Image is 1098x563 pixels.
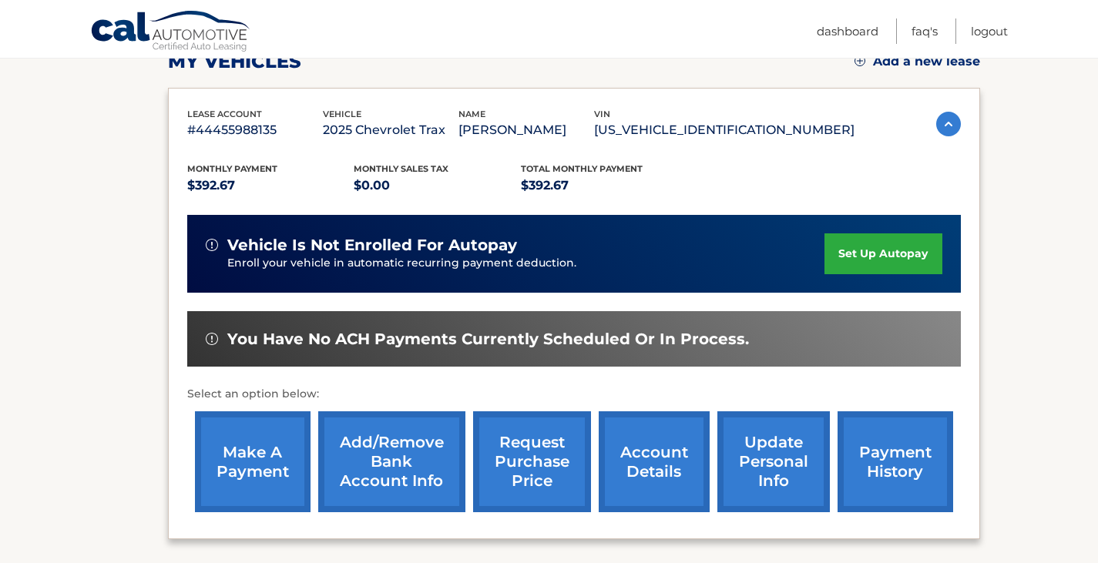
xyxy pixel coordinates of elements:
[227,236,517,255] span: vehicle is not enrolled for autopay
[323,109,361,119] span: vehicle
[594,119,855,141] p: [US_VEHICLE_IDENTIFICATION_NUMBER]
[936,112,961,136] img: accordion-active.svg
[855,54,980,69] a: Add a new lease
[168,50,301,73] h2: my vehicles
[318,411,465,512] a: Add/Remove bank account info
[323,119,458,141] p: 2025 Chevrolet Trax
[473,411,591,512] a: request purchase price
[187,175,354,196] p: $392.67
[354,175,521,196] p: $0.00
[912,18,938,44] a: FAQ's
[817,18,878,44] a: Dashboard
[187,109,262,119] span: lease account
[521,175,688,196] p: $392.67
[354,163,448,174] span: Monthly sales Tax
[971,18,1008,44] a: Logout
[521,163,643,174] span: Total Monthly Payment
[187,385,961,404] p: Select an option below:
[717,411,830,512] a: update personal info
[227,330,749,349] span: You have no ACH payments currently scheduled or in process.
[206,239,218,251] img: alert-white.svg
[227,255,825,272] p: Enroll your vehicle in automatic recurring payment deduction.
[594,109,610,119] span: vin
[855,55,865,66] img: add.svg
[187,163,277,174] span: Monthly Payment
[206,333,218,345] img: alert-white.svg
[599,411,710,512] a: account details
[838,411,953,512] a: payment history
[458,119,594,141] p: [PERSON_NAME]
[458,109,485,119] span: name
[824,233,942,274] a: set up autopay
[187,119,323,141] p: #44455988135
[195,411,311,512] a: make a payment
[90,10,252,55] a: Cal Automotive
